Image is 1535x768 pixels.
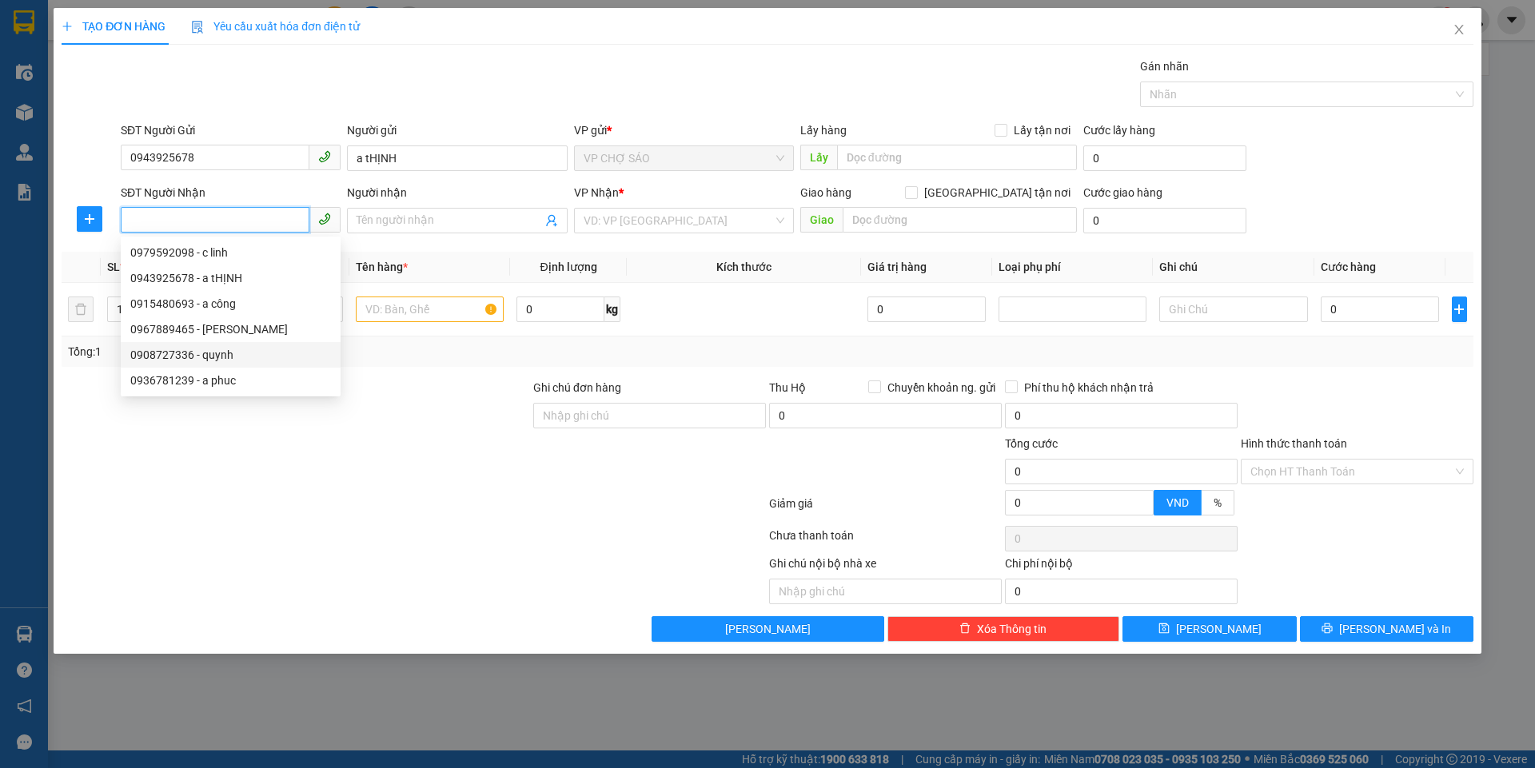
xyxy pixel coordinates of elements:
span: [PERSON_NAME] và In [1339,620,1451,638]
span: plus [1453,303,1466,316]
div: 0967889465 - phúc huệ [121,316,341,342]
span: Kích thước [716,261,771,273]
div: 0936781239 - a phuc [121,368,341,393]
span: plus [62,21,73,32]
span: Giá trị hàng [867,261,927,273]
button: printer[PERSON_NAME] và In [1300,616,1473,642]
span: printer [1322,623,1333,635]
div: Ghi chú nội bộ nhà xe [769,555,1002,579]
div: SĐT Người Gửi [121,121,341,139]
span: Tổng cước [1005,437,1058,450]
span: close [1453,23,1465,36]
div: SĐT Người Nhận [121,184,341,201]
label: Hình thức thanh toán [1241,437,1347,450]
span: [GEOGRAPHIC_DATA] tận nơi [918,184,1077,201]
div: 0915480693 - a công [130,295,331,312]
button: deleteXóa Thông tin [887,616,1120,642]
button: plus [1452,296,1467,322]
span: Lấy tận nơi [1007,121,1077,139]
span: user-add [545,214,558,227]
div: 0908727336 - quynh [121,342,341,368]
span: VND [1166,496,1189,509]
span: % [1214,496,1222,509]
span: [GEOGRAPHIC_DATA], [GEOGRAPHIC_DATA] ↔ [GEOGRAPHIC_DATA] [38,68,156,122]
input: Dọc đường [837,145,1077,170]
span: Lấy [800,145,837,170]
span: Lấy hàng [800,124,847,137]
div: Người nhận [347,184,567,201]
input: Ghi chú đơn hàng [533,403,766,428]
span: delete [959,623,971,635]
input: Cước giao hàng [1083,208,1246,233]
button: [PERSON_NAME] [652,616,884,642]
button: delete [68,296,94,322]
div: 0908727336 - quynh [130,346,331,364]
input: VD: Bàn, Ghế [356,296,504,322]
input: Ghi Chú [1159,296,1307,322]
span: VP Nhận [574,186,619,199]
span: save [1158,623,1170,635]
span: phone [318,150,331,163]
th: Ghi chú [1153,252,1314,283]
span: Yêu cầu xuất hóa đơn điện tử [191,20,360,33]
span: Định lượng [540,261,596,273]
div: VP gửi [574,121,794,139]
input: 0 [867,296,987,322]
div: 0943925678 - a tHỊNH [121,265,341,291]
span: VP CHỢ SÁO [584,146,784,170]
label: Ghi chú đơn hàng [533,381,621,394]
img: icon [191,21,204,34]
div: Chưa thanh toán [767,527,1003,555]
th: Loại phụ phí [992,252,1153,283]
div: Giảm giá [767,495,1003,523]
span: Giao [800,207,843,233]
span: kg [604,296,620,322]
input: Nhập ghi chú [769,579,1002,604]
span: [PERSON_NAME] [725,620,811,638]
label: Gán nhãn [1140,60,1189,73]
span: phone [318,213,331,225]
img: logo [8,86,34,165]
span: Phí thu hộ khách nhận trả [1018,379,1160,396]
span: Tên hàng [356,261,408,273]
div: 0979592098 - c linh [130,244,331,261]
div: Tổng: 1 [68,343,592,360]
span: [PERSON_NAME] [1176,620,1262,638]
label: Cước giao hàng [1083,186,1162,199]
span: Xóa Thông tin [977,620,1047,638]
div: 0943925678 - a tHỊNH [130,269,331,287]
span: plus [78,213,102,225]
span: Thu Hộ [769,381,806,394]
span: Cước hàng [1321,261,1376,273]
div: 0915480693 - a công [121,291,341,316]
span: Giao hàng [800,186,851,199]
div: Chi phí nội bộ [1005,555,1238,579]
div: 0979592098 - c linh [121,240,341,265]
span: SL [107,261,120,273]
div: 0936781239 - a phuc [130,372,331,389]
div: 0967889465 - [PERSON_NAME] [130,320,331,338]
input: Cước lấy hàng [1083,145,1246,171]
strong: CHUYỂN PHÁT NHANH AN PHÚ QUÝ [40,13,155,65]
button: save[PERSON_NAME] [1122,616,1296,642]
span: TẠO ĐƠN HÀNG [62,20,165,33]
span: Chuyển khoản ng. gửi [881,379,1002,396]
div: Người gửi [347,121,567,139]
label: Cước lấy hàng [1083,124,1155,137]
button: plus [77,206,102,232]
button: Close [1437,8,1481,53]
input: Dọc đường [843,207,1077,233]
